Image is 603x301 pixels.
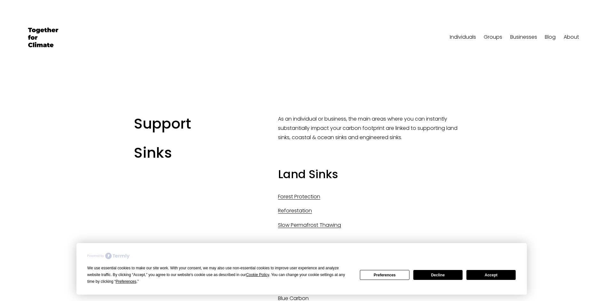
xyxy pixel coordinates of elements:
div: We use essential cookies to make our site work. With your consent, we may also use non-essential ... [87,265,352,285]
a: Individuals [450,32,476,43]
img: Powered by Termly [87,253,130,259]
a: Forest Protection [278,193,320,200]
button: Accept [466,270,516,280]
a: Groups [484,32,502,43]
h2: Sinks [134,144,267,162]
a: Businesses [510,32,537,43]
span: Preferences [116,279,137,284]
h3: Land Sinks [278,167,469,182]
button: Preferences [360,270,409,280]
div: Cookie Consent Prompt [76,243,527,295]
a: Reforestation [278,207,312,214]
a: About [564,32,579,43]
button: Decline [413,270,463,280]
span: Cookie Policy [246,273,269,277]
a: Slow Permafrost Thawing [278,221,341,229]
img: Together for Climate [24,18,62,57]
h2: Support [134,115,267,133]
a: Blog [545,32,556,43]
p: As an individual or business, the main areas where you can instantly substantially impact your ca... [278,115,469,142]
